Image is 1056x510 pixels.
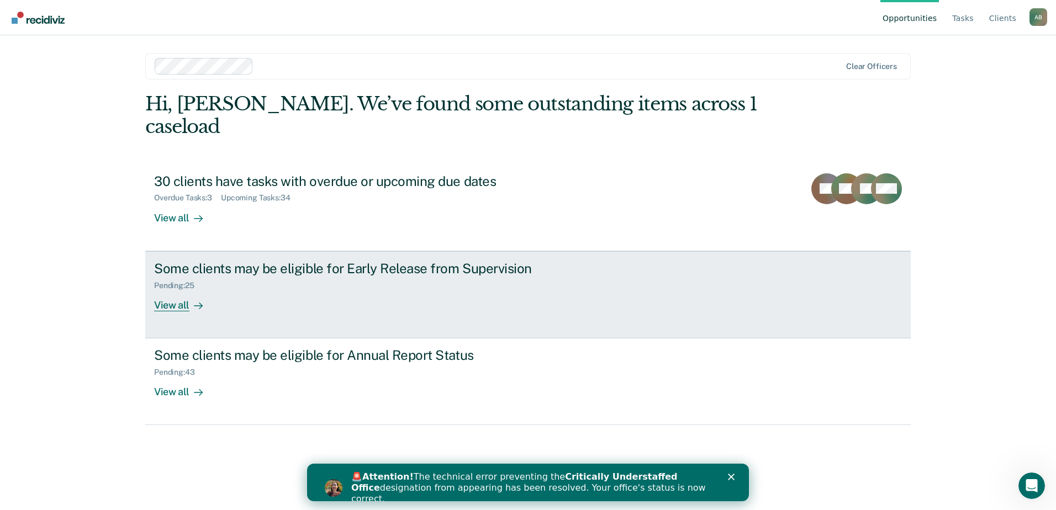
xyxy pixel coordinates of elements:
img: Recidiviz [12,12,65,24]
div: A B [1029,8,1047,26]
iframe: Intercom live chat [1018,472,1045,499]
div: View all [154,290,216,311]
button: Profile dropdown button [1029,8,1047,26]
div: Pending : 43 [154,368,204,377]
div: View all [154,377,216,399]
b: Critically Understaffed Office [44,8,371,29]
div: Some clients may be eligible for Early Release from Supervision [154,261,542,277]
b: Attention! [55,8,107,18]
iframe: Intercom live chat banner [307,464,749,501]
div: View all [154,203,216,224]
div: Close [421,10,432,17]
a: Some clients may be eligible for Early Release from SupervisionPending:25View all [145,251,911,338]
a: 30 clients have tasks with overdue or upcoming due datesOverdue Tasks:3Upcoming Tasks:34View all [145,164,911,251]
div: 🚨 The technical error preventing the designation from appearing has been resolved. Your office's ... [44,8,406,41]
div: Hi, [PERSON_NAME]. We’ve found some outstanding items across 1 caseload [145,93,758,138]
div: Clear officers [846,62,897,71]
div: Overdue Tasks : 3 [154,193,221,203]
div: Some clients may be eligible for Annual Report Status [154,347,542,363]
a: Some clients may be eligible for Annual Report StatusPending:43View all [145,338,911,425]
div: Upcoming Tasks : 34 [221,193,299,203]
div: Pending : 25 [154,281,203,290]
div: 30 clients have tasks with overdue or upcoming due dates [154,173,542,189]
